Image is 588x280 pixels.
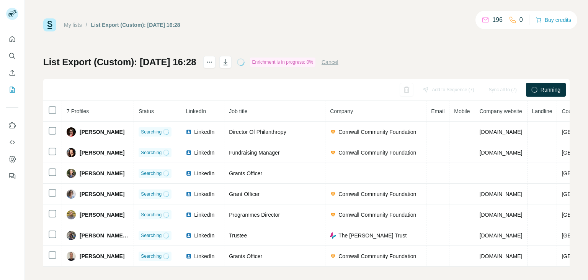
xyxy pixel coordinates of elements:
[536,15,571,25] button: Buy credits
[229,212,280,218] span: Programmes Director
[431,108,444,114] span: Email
[492,15,503,25] p: 196
[80,149,124,156] span: [PERSON_NAME]
[141,191,162,198] span: Searching
[338,232,407,239] span: The [PERSON_NAME] Trust
[229,253,262,259] span: Grants Officer
[80,190,124,198] span: [PERSON_NAME]
[80,211,124,219] span: [PERSON_NAME]
[141,170,162,177] span: Searching
[139,108,154,114] span: Status
[519,15,523,25] p: 0
[141,253,162,260] span: Searching
[91,21,180,29] div: List Export (Custom): [DATE] 16:28
[229,150,279,156] span: Fundraising Manager
[67,231,76,240] img: Avatar
[330,253,336,259] img: company-logo
[330,212,336,218] img: company-logo
[338,211,416,219] span: Cornwall Community Foundation
[186,253,192,259] img: LinkedIn logo
[186,108,206,114] span: LinkedIn
[141,128,162,135] span: Searching
[330,150,336,156] img: company-logo
[480,191,523,197] span: [DOMAIN_NAME]
[80,128,124,136] span: [PERSON_NAME]
[80,170,124,177] span: [PERSON_NAME]
[6,119,18,132] button: Use Surfe on LinkedIn
[80,252,124,260] span: [PERSON_NAME]
[194,149,214,156] span: LinkedIn
[186,212,192,218] img: LinkedIn logo
[541,86,560,94] span: Running
[454,108,470,114] span: Mobile
[67,148,76,157] img: Avatar
[186,191,192,197] img: LinkedIn logo
[330,108,353,114] span: Company
[194,232,214,239] span: LinkedIn
[6,169,18,183] button: Feedback
[229,191,260,197] span: Grant Officer
[330,129,336,135] img: company-logo
[6,152,18,166] button: Dashboard
[330,232,336,239] img: company-logo
[338,252,416,260] span: Cornwall Community Foundation
[141,232,162,239] span: Searching
[67,189,76,199] img: Avatar
[43,56,196,68] h1: List Export (Custom): [DATE] 16:28
[194,128,214,136] span: LinkedIn
[186,150,192,156] img: LinkedIn logo
[338,190,416,198] span: Cornwall Community Foundation
[86,21,87,29] li: /
[562,108,580,114] span: Country
[532,108,552,114] span: Landline
[330,191,336,197] img: company-logo
[64,22,82,28] a: My lists
[480,108,522,114] span: Company website
[203,56,216,68] button: actions
[322,58,338,66] button: Cancel
[6,32,18,46] button: Quick start
[141,149,162,156] span: Searching
[43,18,56,31] img: Surfe Logo
[67,210,76,219] img: Avatar
[6,83,18,97] button: My lists
[229,129,286,135] span: Director Of Philanthropy
[6,49,18,63] button: Search
[229,170,262,176] span: Grants Officer
[194,211,214,219] span: LinkedIn
[194,170,214,177] span: LinkedIn
[480,212,523,218] span: [DOMAIN_NAME]
[67,127,76,137] img: Avatar
[80,232,129,239] span: [PERSON_NAME] (Dip)
[186,129,192,135] img: LinkedIn logo
[480,150,523,156] span: [DOMAIN_NAME]
[194,190,214,198] span: LinkedIn
[6,135,18,149] button: Use Surfe API
[480,253,523,259] span: [DOMAIN_NAME]
[194,252,214,260] span: LinkedIn
[186,232,192,239] img: LinkedIn logo
[229,108,247,114] span: Job title
[480,232,523,239] span: [DOMAIN_NAME]
[186,170,192,176] img: LinkedIn logo
[338,149,416,156] span: Cornwall Community Foundation
[229,232,247,239] span: Trustee
[338,128,416,136] span: Cornwall Community Foundation
[250,58,315,67] div: Enrichment is in progress: 0%
[480,129,523,135] span: [DOMAIN_NAME]
[67,169,76,178] img: Avatar
[67,108,89,114] span: 7 Profiles
[67,252,76,261] img: Avatar
[6,66,18,80] button: Enrich CSV
[141,211,162,218] span: Searching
